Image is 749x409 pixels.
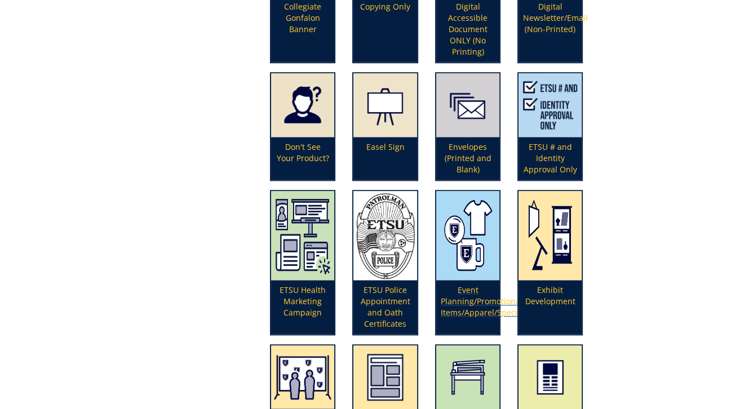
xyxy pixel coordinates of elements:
img: finishing-59838c6aeb2fc0.69433546.png [436,345,499,409]
img: policecertart-67a0f341ac7049.77219506.png [353,191,416,280]
p: Envelopes (Printed and Blank) [436,137,499,180]
a: ETSU # and Identity Approval Only [518,73,582,180]
p: ETSU Health Marketing Campaign [271,280,334,334]
p: Event Planning/Promotional Items/Apparel/Specialty [436,280,499,334]
p: Easel Sign [353,137,416,180]
img: step%20and%20repeat%20or%20large%20graphic-655685d8cbcc41.50376647.png [271,345,334,408]
img: dont%20see-5aa6baf09686e9.98073190.png [271,73,334,137]
a: Event Planning/Promotional Items/Apparel/Specialty [436,191,499,334]
img: easel-sign-5948317bbd7738.25572313.png [353,73,416,137]
a: Don't See Your Product? [271,73,334,180]
img: envelopes-(bulk-order)-594831b101c519.91017228.png [436,73,499,137]
a: Envelopes (Printed and Blank) [436,73,499,180]
p: Exhibit Development [518,280,582,334]
p: ETSU Police Appointment and Oath Certificates [353,280,416,334]
a: ETSU Health Marketing Campaign [271,191,334,334]
p: ETSU # and Identity Approval Only [518,137,582,180]
img: etsu%20assignment-617843c1f3e4b8.13589178.png [518,73,582,137]
img: printed-flyer-59492a1d837e36.61044604.png [518,345,582,409]
a: ETSU Police Appointment and Oath Certificates [353,191,416,334]
img: exhibit-development-594920f68a9ea2.88934036.png [518,191,582,280]
img: promotional%20items%20icon-621cf3f26df267.81791671.png [436,191,499,280]
a: Easel Sign [353,73,416,180]
img: fact%20sheet-63b722d48584d3.32276223.png [353,345,416,409]
img: clinic%20project-6078417515ab93.06286557.png [271,191,334,280]
a: Exhibit Development [518,191,582,334]
p: Don't See Your Product? [271,137,334,180]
